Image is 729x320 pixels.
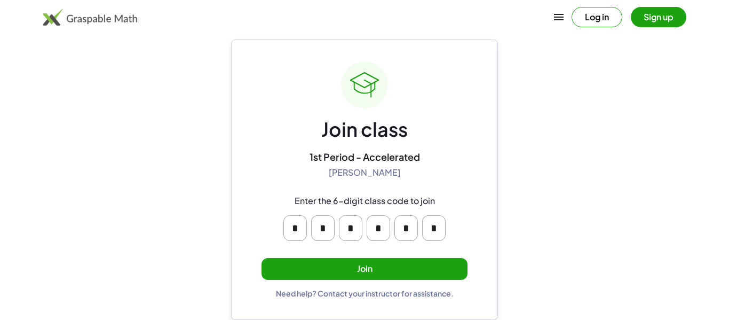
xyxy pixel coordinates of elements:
div: Enter the 6-digit class code to join [295,196,435,207]
input: Please enter OTP character 3 [339,215,362,241]
button: Log in [572,7,622,27]
div: Join class [321,117,408,142]
input: Please enter OTP character 6 [422,215,446,241]
input: Please enter OTP character 5 [394,215,418,241]
button: Sign up [631,7,686,27]
div: [PERSON_NAME] [329,167,401,178]
input: Please enter OTP character 4 [367,215,390,241]
input: Please enter OTP character 2 [311,215,335,241]
div: 1st Period - Accelerated [310,151,420,163]
button: Join [262,258,467,280]
input: Please enter OTP character 1 [283,215,307,241]
div: Need help? Contact your instructor for assistance. [276,288,454,298]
